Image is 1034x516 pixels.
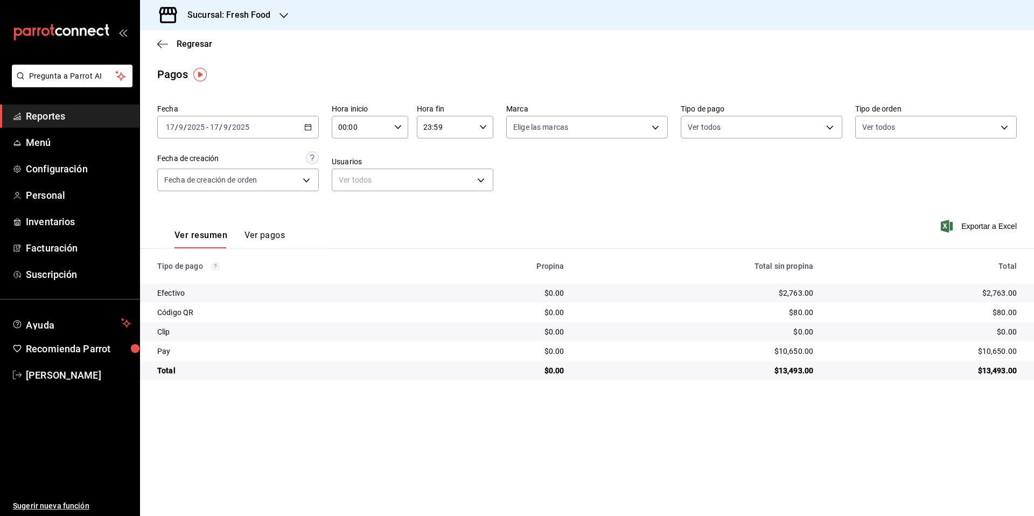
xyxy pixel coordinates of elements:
[157,288,418,298] div: Efectivo
[26,135,131,150] span: Menú
[219,123,222,131] span: /
[862,122,895,133] span: Ver todos
[157,153,219,164] div: Fecha de creación
[26,317,117,330] span: Ayuda
[174,230,227,248] button: Ver resumen
[26,214,131,229] span: Inventarios
[223,123,228,131] input: --
[244,230,285,248] button: Ver pagos
[26,368,131,382] span: [PERSON_NAME]
[206,123,208,131] span: -
[175,123,178,131] span: /
[157,346,418,357] div: Pay
[184,123,187,131] span: /
[118,28,127,37] button: open_drawer_menu
[435,365,564,376] div: $0.00
[332,158,493,165] label: Usuarios
[157,307,418,318] div: Código QR
[943,220,1017,233] button: Exportar a Excel
[435,307,564,318] div: $0.00
[165,123,175,131] input: --
[332,169,493,191] div: Ver todos
[26,109,131,123] span: Reportes
[830,326,1017,337] div: $0.00
[157,66,188,82] div: Pagos
[157,105,319,113] label: Fecha
[830,262,1017,270] div: Total
[209,123,219,131] input: --
[12,65,132,87] button: Pregunta a Parrot AI
[29,71,116,82] span: Pregunta a Parrot AI
[26,341,131,356] span: Recomienda Parrot
[174,230,285,248] div: navigation tabs
[830,288,1017,298] div: $2,763.00
[688,122,721,133] span: Ver todos
[212,262,219,270] svg: Los pagos realizados con Pay y otras terminales son montos brutos.
[417,105,493,113] label: Hora fin
[830,307,1017,318] div: $80.00
[435,326,564,337] div: $0.00
[157,262,418,270] div: Tipo de pago
[178,123,184,131] input: --
[582,307,814,318] div: $80.00
[582,262,814,270] div: Total sin propina
[26,188,131,203] span: Personal
[435,288,564,298] div: $0.00
[232,123,250,131] input: ----
[332,105,408,113] label: Hora inicio
[228,123,232,131] span: /
[582,365,814,376] div: $13,493.00
[830,365,1017,376] div: $13,493.00
[157,39,212,49] button: Regresar
[830,346,1017,357] div: $10,650.00
[582,346,814,357] div: $10,650.00
[187,123,205,131] input: ----
[157,326,418,337] div: Clip
[681,105,842,113] label: Tipo de pago
[435,262,564,270] div: Propina
[582,288,814,298] div: $2,763.00
[26,162,131,176] span: Configuración
[506,105,668,113] label: Marca
[13,500,131,512] span: Sugerir nueva función
[26,241,131,255] span: Facturación
[8,78,132,89] a: Pregunta a Parrot AI
[179,9,271,22] h3: Sucursal: Fresh Food
[177,39,212,49] span: Regresar
[582,326,814,337] div: $0.00
[26,267,131,282] span: Suscripción
[157,365,418,376] div: Total
[855,105,1017,113] label: Tipo de orden
[193,68,207,81] img: Tooltip marker
[164,175,257,185] span: Fecha de creación de orden
[513,122,568,133] span: Elige las marcas
[435,346,564,357] div: $0.00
